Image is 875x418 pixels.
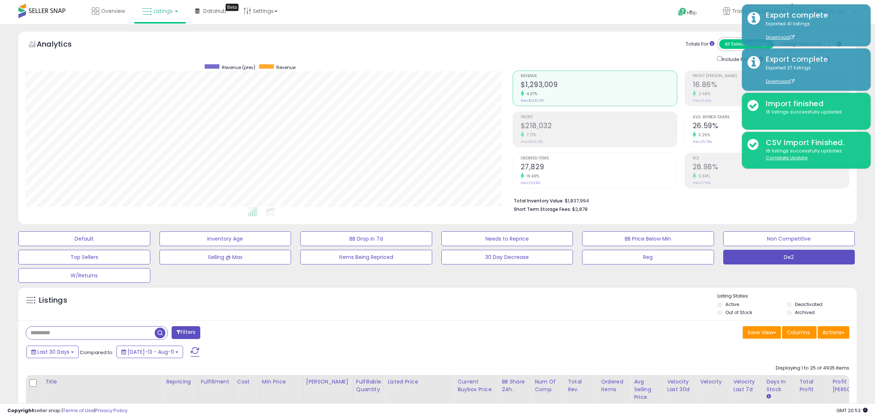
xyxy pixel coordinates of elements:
span: Ordered Items [521,156,677,161]
div: seller snap | | [7,407,128,414]
h5: Analytics [37,39,86,51]
div: Import finished [760,98,865,109]
a: Download [766,34,795,40]
span: Compared to: [80,349,114,356]
span: Listings [154,7,173,15]
button: Items Being Repriced [300,250,432,264]
div: CSV Import Finished. [760,137,865,148]
a: Terms of Use [63,407,94,414]
div: Exported 41 listings. [760,21,865,41]
small: Prev: 27.51% [693,181,711,185]
div: Title [45,378,160,386]
small: Prev: 16.42% [693,98,711,103]
div: Fulfillment [201,378,231,386]
button: De2 [723,250,855,264]
i: Get Help [678,7,687,17]
a: Help [672,2,711,24]
small: 2.68% [696,91,711,97]
small: 7.77% [524,132,537,138]
h2: 27,829 [521,163,677,173]
div: Fulfillable Quantity [356,378,381,393]
button: BB Drop in 7d [300,231,432,246]
label: Archived [795,309,815,316]
button: Save View [743,326,781,339]
button: Reg [582,250,714,264]
span: Profit [521,115,677,119]
div: BB Share 24h. [502,378,528,393]
h2: 26.59% [693,122,849,131]
h2: $218,032 [521,122,677,131]
button: W/Returns [18,268,150,283]
div: Totals For [686,41,714,48]
div: Ordered Items [601,378,628,393]
small: Prev: $202,318 [521,140,542,144]
button: Top Sellers [18,250,150,264]
div: Cost [237,378,256,386]
button: [DATE]-13 - Aug-11 [116,346,183,358]
button: Default [18,231,150,246]
div: Exported 27 listings. [760,65,865,85]
span: Columns [787,329,810,336]
div: Total Rev. [568,378,595,393]
small: Prev: 25.75% [693,140,712,144]
h5: Listings [39,295,67,306]
button: BB Price Below Min [582,231,714,246]
div: Days In Stock [766,378,793,393]
div: Num of Comp. [535,378,562,393]
div: [PERSON_NAME] [306,378,350,386]
a: Download [766,78,795,84]
small: Days In Stock. [766,393,771,400]
button: Needs to Reprice [441,231,573,246]
button: Actions [818,326,849,339]
small: 4.97% [524,91,538,97]
div: Min Price [262,378,300,386]
small: Prev: $1,231,791 [521,98,544,103]
div: Velocity Last 7d [733,378,760,393]
span: Revenue (prev) [222,64,255,71]
span: DataHub [203,7,226,15]
span: Revenue [521,74,677,78]
button: Columns [782,326,817,339]
span: Overview [101,7,125,15]
li: $1,837,994 [514,196,844,205]
div: Export complete [760,54,865,65]
small: 3.26% [696,132,710,138]
button: Non Competitive [723,231,855,246]
small: 5.34% [696,173,710,179]
div: Include Returns [711,55,772,63]
h2: 16.86% [693,80,849,90]
small: Prev: 23,296 [521,181,540,185]
button: Filters [172,326,200,339]
span: Profit [PERSON_NAME] [693,74,849,78]
span: [DATE]-13 - Aug-11 [128,348,174,356]
b: Short Term Storage Fees: [514,206,571,212]
p: Listing States: [717,293,857,300]
a: Privacy Policy [95,407,128,414]
button: Inventory Age [159,231,291,246]
button: All Selected Listings [719,39,774,49]
h2: 28.98% [693,163,849,173]
div: 16 listings successfully updated. [760,148,865,161]
div: Displaying 1 to 25 of 4935 items [776,365,849,372]
button: Last 30 Days [26,346,79,358]
div: Velocity Last 30d [667,378,694,393]
span: $2,878 [572,206,588,213]
div: Avg Selling Price [634,378,661,401]
u: Complete Update [766,155,807,161]
strong: Copyright [7,407,34,414]
span: Avg. Buybox Share [693,115,849,119]
div: Tooltip anchor [226,4,239,11]
button: Selling @ Max [159,250,291,264]
span: ROI [693,156,849,161]
div: Repricing [166,378,195,386]
div: Total Profit [799,378,826,393]
b: Total Inventory Value: [514,198,564,204]
div: 16 listings successfully updated. [760,109,865,116]
h2: $1,293,009 [521,80,677,90]
label: Deactivated [795,301,822,307]
div: Export complete [760,10,865,21]
label: Active [725,301,739,307]
label: Out of Stock [725,309,752,316]
span: Revenue [276,64,295,71]
div: Current Buybox Price [458,378,495,393]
